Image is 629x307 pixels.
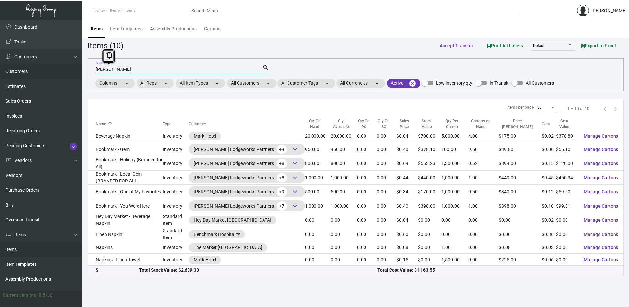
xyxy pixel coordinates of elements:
span: keyboard_arrow_down [291,202,299,210]
div: Items per page: [507,104,535,110]
td: 0.00 [468,213,499,227]
td: 0.00 [357,254,377,266]
td: $440.00 [499,171,542,185]
div: Type [163,121,171,127]
td: 0.00 [377,156,396,171]
button: Manage Cartons [578,130,623,142]
td: $899.00 [499,156,542,171]
div: Qty Available [331,118,351,130]
td: $175.00 [499,130,542,142]
td: Inventory [163,199,189,213]
td: 1,000.00 [441,171,468,185]
td: Inventory [163,185,189,199]
span: Manage Cartons [584,189,618,194]
td: $0.08 [499,241,542,254]
button: Next page [610,103,621,114]
span: Manage Cartons [584,257,618,262]
span: In Transit [490,79,509,87]
td: $0.00 [556,241,578,254]
span: keyboard_arrow_down [291,145,299,153]
div: Qty Per Carton [441,118,463,130]
td: 500.00 [305,185,331,199]
div: 0.51.2 [39,292,52,299]
td: $0.10 [542,199,556,213]
td: $0.08 [396,241,418,254]
td: Beverage Napkin [88,130,163,142]
td: 0.00 [357,213,377,227]
mat-icon: cancel [409,79,416,87]
td: 1,000.00 [441,199,468,213]
span: Home [94,8,104,13]
span: Default [533,43,546,48]
td: $378.80 [556,130,578,142]
td: $0.00 [418,213,441,227]
div: Qty On PO [357,118,377,130]
div: Stock Value [418,118,436,130]
div: Price [PERSON_NAME] [499,118,542,130]
td: $0.00 [418,254,441,266]
span: +9 [277,145,287,154]
td: $0.15 [542,156,556,171]
td: Bookmark - Local Gem (BRANDED FOR ALL) [88,171,163,185]
div: Cost [542,121,550,127]
div: 1 – 10 of 10 [567,106,589,112]
td: $0.15 [396,254,418,266]
td: 0.00 [468,254,499,266]
div: Cost [542,121,556,127]
span: keyboard_arrow_down [291,188,299,196]
td: $450.34 [556,171,578,185]
span: Print All Labels [487,43,523,48]
td: 0.00 [441,227,468,241]
td: $0.00 [556,227,578,241]
mat-chip: All Customer Tags [277,79,335,88]
td: $55.10 [556,142,578,156]
td: Inventory [163,254,189,266]
td: $340.00 [499,185,542,199]
span: Manage Cartons [584,161,618,166]
td: $0.06 [542,142,556,156]
td: $0.02 [542,130,556,142]
td: 0.00 [357,130,377,142]
td: 1,300.00 [441,156,468,171]
img: admin@bootstrapmaster.com [577,5,589,16]
span: Manage Cartons [584,245,618,250]
button: Manage Cartons [578,143,623,155]
div: Items (10) [88,40,123,52]
td: $378.10 [418,142,441,156]
td: 0.00 [377,142,396,156]
td: 100.00 [441,142,468,156]
span: +7 [277,201,287,211]
td: 0.00 [357,185,377,199]
td: 0.00 [377,130,396,142]
td: $553.23 [418,156,441,171]
td: 0.00 [377,213,396,227]
mat-icon: arrow_drop_down [162,79,170,87]
mat-icon: arrow_drop_down [323,79,331,87]
th: Customer [189,118,305,130]
td: 0.00 [305,254,331,266]
td: 0.00 [305,213,331,227]
div: [PERSON_NAME] Lodgeworks Partners [194,187,300,197]
mat-icon: arrow_drop_down [264,79,272,87]
td: 20,000.00 [305,130,331,142]
td: $0.02 [542,213,556,227]
td: 0.00 [377,185,396,199]
td: $0.04 [396,213,418,227]
div: Item Templates [110,25,143,32]
td: 950.00 [331,142,357,156]
td: $0.40 [396,199,418,213]
td: Bookmark - One of My Favorites [88,185,163,199]
button: Manage Cartons [578,241,623,253]
mat-chip: All Reps [137,79,174,88]
div: Items [91,25,103,32]
mat-icon: search [262,64,269,71]
div: The Marker [GEOGRAPHIC_DATA] [194,244,262,251]
td: 1,000.00 [441,185,468,199]
td: $99.81 [556,199,578,213]
div: Qty Per Carton [441,118,468,130]
td: 0.00 [377,227,396,241]
td: Inventory [163,142,189,156]
td: 1,000.00 [331,171,357,185]
td: 1.00 [468,199,499,213]
td: 0.00 [331,241,357,254]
